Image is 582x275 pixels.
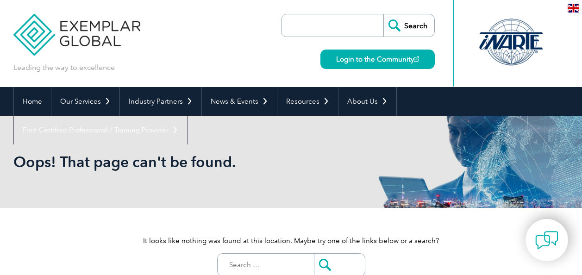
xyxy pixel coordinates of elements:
a: Industry Partners [120,87,201,116]
p: Leading the way to excellence [13,62,115,73]
img: en [568,4,579,12]
p: It looks like nothing was found at this location. Maybe try one of the links below or a search? [13,236,569,246]
a: Find Certified Professional / Training Provider [14,116,187,144]
input: Search [383,14,434,37]
a: Resources [277,87,338,116]
a: Home [14,87,51,116]
img: open_square.png [414,56,419,62]
h1: Oops! That page can't be found. [13,153,369,171]
a: Login to the Community [320,50,435,69]
a: About Us [338,87,396,116]
a: News & Events [202,87,277,116]
a: Our Services [51,87,119,116]
img: contact-chat.png [535,229,558,252]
